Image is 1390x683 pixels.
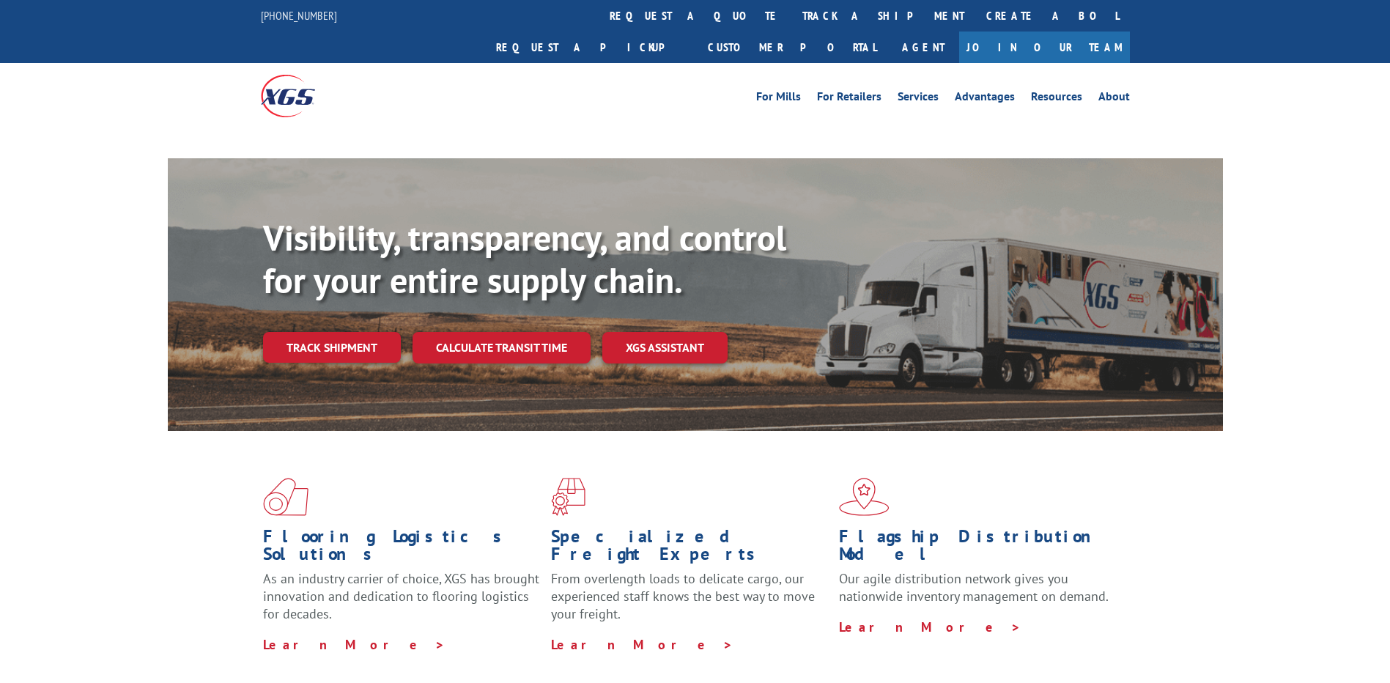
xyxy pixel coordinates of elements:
[551,570,828,635] p: From overlength loads to delicate cargo, our experienced staff knows the best way to move your fr...
[959,32,1130,63] a: Join Our Team
[263,570,539,622] span: As an industry carrier of choice, XGS has brought innovation and dedication to flooring logistics...
[551,528,828,570] h1: Specialized Freight Experts
[887,32,959,63] a: Agent
[602,332,728,363] a: XGS ASSISTANT
[551,478,585,516] img: xgs-icon-focused-on-flooring-red
[756,91,801,107] a: For Mills
[898,91,939,107] a: Services
[413,332,591,363] a: Calculate transit time
[263,478,308,516] img: xgs-icon-total-supply-chain-intelligence-red
[817,91,881,107] a: For Retailers
[955,91,1015,107] a: Advantages
[263,332,401,363] a: Track shipment
[697,32,887,63] a: Customer Portal
[839,570,1109,605] span: Our agile distribution network gives you nationwide inventory management on demand.
[551,636,733,653] a: Learn More >
[485,32,697,63] a: Request a pickup
[263,528,540,570] h1: Flooring Logistics Solutions
[839,478,890,516] img: xgs-icon-flagship-distribution-model-red
[839,528,1116,570] h1: Flagship Distribution Model
[1031,91,1082,107] a: Resources
[839,619,1021,635] a: Learn More >
[263,636,446,653] a: Learn More >
[263,215,786,303] b: Visibility, transparency, and control for your entire supply chain.
[261,8,337,23] a: [PHONE_NUMBER]
[1098,91,1130,107] a: About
